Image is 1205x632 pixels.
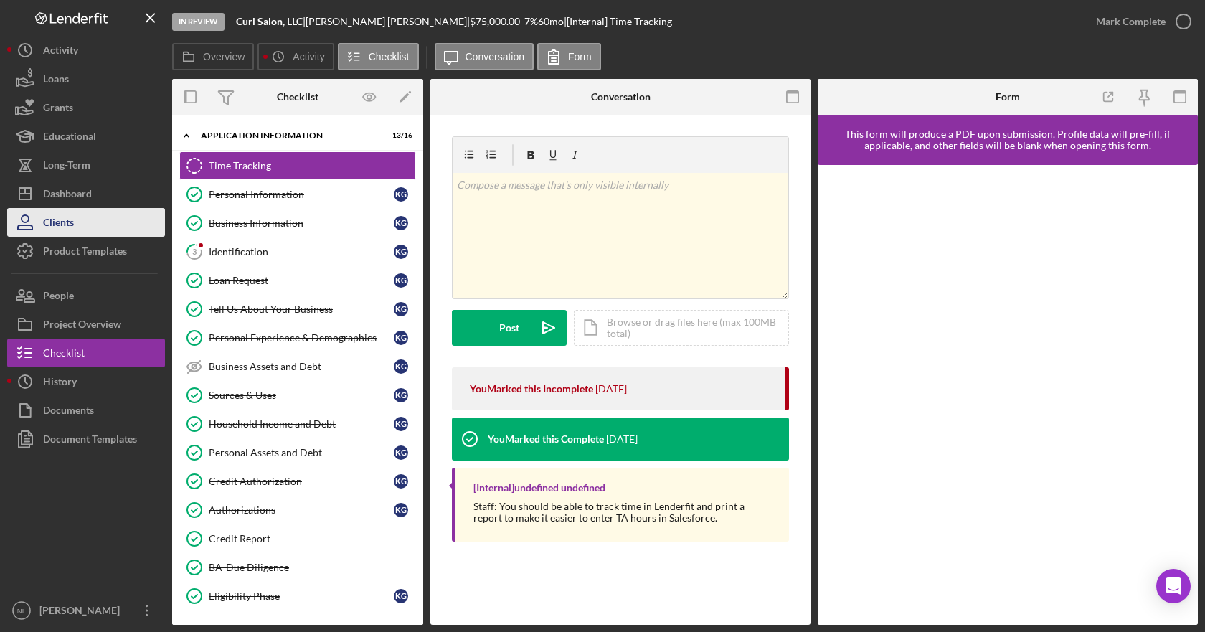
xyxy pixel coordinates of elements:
[394,216,408,230] div: K G
[394,359,408,374] div: K G
[172,13,225,31] div: In Review
[825,128,1191,151] div: This form will produce a PDF upon submission. Profile data will pre-fill, if applicable, and othe...
[1096,7,1166,36] div: Mark Complete
[179,496,416,524] a: AuthorizationsKG
[564,16,672,27] div: | [Internal] Time Tracking
[192,247,197,256] tspan: 3
[394,273,408,288] div: K G
[394,417,408,431] div: K G
[179,237,416,266] a: 3IdentificationKG
[179,324,416,352] a: Personal Experience & DemographicsKG
[538,16,564,27] div: 60 mo
[394,245,408,259] div: K G
[338,43,419,70] button: Checklist
[524,16,538,27] div: 7 %
[306,16,470,27] div: [PERSON_NAME] [PERSON_NAME] |
[209,390,394,401] div: Sources & Uses
[568,51,592,62] label: Form
[591,91,651,103] div: Conversation
[236,15,303,27] b: Curl Salon, LLC
[394,331,408,345] div: K G
[179,553,416,582] a: BA-Due Diligence
[209,418,394,430] div: Household Income and Debt
[394,187,408,202] div: K G
[209,447,394,458] div: Personal Assets and Debt
[452,310,567,346] button: Post
[537,43,601,70] button: Form
[172,43,254,70] button: Overview
[203,51,245,62] label: Overview
[7,425,165,453] button: Document Templates
[277,91,318,103] div: Checklist
[36,596,129,628] div: [PERSON_NAME]
[179,209,416,237] a: Business InformationKG
[201,131,377,140] div: Application Information
[499,310,519,346] div: Post
[179,352,416,381] a: Business Assets and DebtKG
[394,302,408,316] div: K G
[43,425,137,457] div: Document Templates
[179,180,416,209] a: Personal InformationKG
[209,562,415,573] div: BA-Due Diligence
[209,275,394,286] div: Loan Request
[435,43,534,70] button: Conversation
[209,217,394,229] div: Business Information
[257,43,334,70] button: Activity
[179,266,416,295] a: Loan RequestKG
[394,445,408,460] div: K G
[466,51,525,62] label: Conversation
[209,303,394,315] div: Tell Us About Your Business
[1082,7,1198,36] button: Mark Complete
[488,433,604,445] div: You Marked this Complete
[209,533,415,544] div: Credit Report
[209,361,394,372] div: Business Assets and Debt
[209,332,394,344] div: Personal Experience & Demographics
[394,589,408,603] div: K G
[470,383,593,395] div: You Marked this Incomplete
[473,501,775,524] div: Staff: You should be able to track time in Lenderfit and print a report to make it easier to ente...
[606,433,638,445] time: 2025-07-30 16:59
[179,381,416,410] a: Sources & UsesKG
[179,524,416,553] a: Credit Report
[179,438,416,467] a: Personal Assets and DebtKG
[179,295,416,324] a: Tell Us About Your BusinessKG
[179,582,416,610] a: Eligibility PhaseKG
[209,160,415,171] div: Time Tracking
[179,467,416,496] a: Credit AuthorizationKG
[394,474,408,489] div: K G
[473,482,605,494] div: [Internal] undefined undefined
[7,596,165,625] button: NL[PERSON_NAME]
[209,504,394,516] div: Authorizations
[369,51,410,62] label: Checklist
[394,503,408,517] div: K G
